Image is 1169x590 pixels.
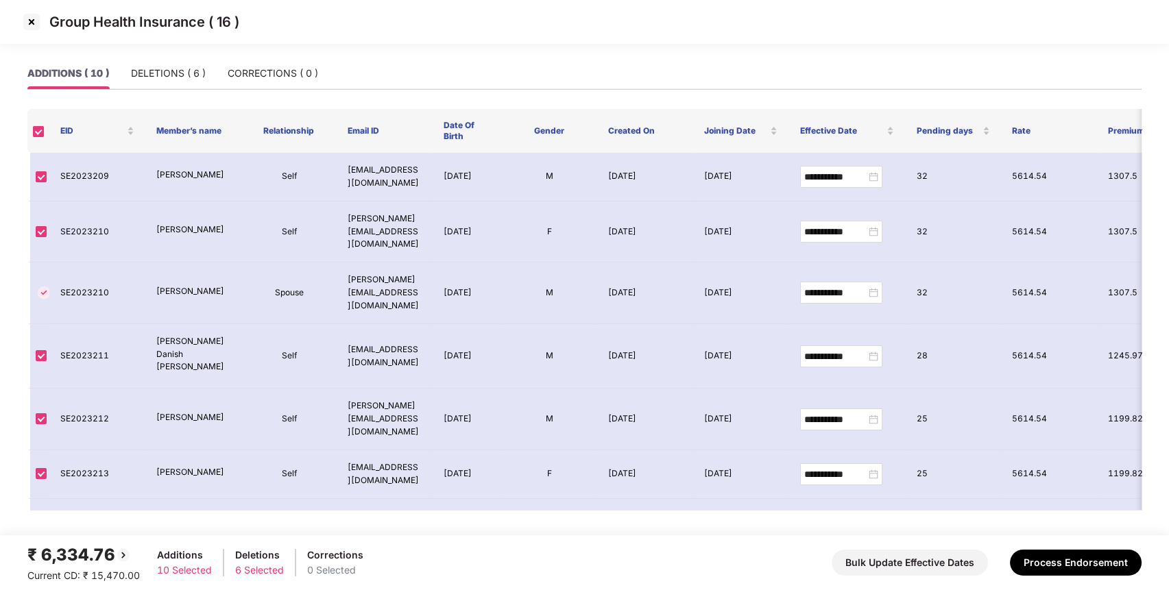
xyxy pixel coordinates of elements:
[916,125,980,136] span: Pending days
[906,324,1002,389] td: 28
[906,262,1002,324] td: 32
[27,569,140,581] span: Current CD: ₹ 15,470.00
[597,324,693,389] td: [DATE]
[906,499,1002,561] td: 23
[27,542,140,568] div: ₹ 6,334.76
[156,335,230,374] p: [PERSON_NAME] Danish [PERSON_NAME]
[433,389,501,450] td: [DATE]
[1001,201,1097,263] td: 5614.54
[597,201,693,263] td: [DATE]
[156,223,230,236] p: [PERSON_NAME]
[693,153,789,201] td: [DATE]
[156,466,230,479] p: [PERSON_NAME]
[597,389,693,450] td: [DATE]
[906,389,1002,450] td: 25
[501,109,597,153] th: Gender
[49,450,145,499] td: SE2023213
[693,389,789,450] td: [DATE]
[693,499,789,561] td: [DATE]
[241,109,337,153] th: Relationship
[693,109,789,153] th: Joining Date
[241,201,337,263] td: Self
[433,201,501,263] td: [DATE]
[597,450,693,499] td: [DATE]
[337,109,433,153] th: Email ID
[157,548,212,563] div: Additions
[501,153,597,201] td: M
[49,201,145,263] td: SE2023210
[49,262,145,324] td: SE2023210
[49,389,145,450] td: SE2023212
[433,450,501,499] td: [DATE]
[157,563,212,578] div: 10 Selected
[433,324,501,389] td: [DATE]
[337,499,433,561] td: [PERSON_NAME][EMAIL_ADDRESS][DOMAIN_NAME]
[337,262,433,324] td: [PERSON_NAME][EMAIL_ADDRESS][DOMAIN_NAME]
[49,499,145,561] td: SE2023214
[1001,450,1097,499] td: 5614.54
[145,109,241,153] th: Member’s name
[241,389,337,450] td: Self
[906,153,1002,201] td: 32
[27,66,109,81] div: ADDITIONS ( 10 )
[704,125,768,136] span: Joining Date
[433,499,501,561] td: [DATE]
[501,324,597,389] td: M
[307,548,363,563] div: Corrections
[49,109,145,153] th: EID
[241,262,337,324] td: Spouse
[1001,109,1097,153] th: Rate
[693,201,789,263] td: [DATE]
[337,153,433,201] td: [EMAIL_ADDRESS][DOMAIN_NAME]
[228,66,318,81] div: CORRECTIONS ( 0 )
[501,262,597,324] td: M
[1001,262,1097,324] td: 5614.54
[905,109,1001,153] th: Pending days
[337,324,433,389] td: [EMAIL_ADDRESS][DOMAIN_NAME]
[241,153,337,201] td: Self
[433,109,501,153] th: Date Of Birth
[1001,499,1097,561] td: 5614.54
[501,201,597,263] td: F
[501,450,597,499] td: F
[337,389,433,450] td: [PERSON_NAME][EMAIL_ADDRESS][DOMAIN_NAME]
[1010,550,1142,576] button: Process Endorsement
[131,66,206,81] div: DELETIONS ( 6 )
[115,547,132,563] img: svg+xml;base64,PHN2ZyBpZD0iQmFjay0yMHgyMCIgeG1sbnM9Imh0dHA6Ly93d3cudzMub3JnLzIwMDAvc3ZnIiB3aWR0aD...
[156,169,230,182] p: [PERSON_NAME]
[1001,324,1097,389] td: 5614.54
[235,563,284,578] div: 6 Selected
[49,324,145,389] td: SE2023211
[597,262,693,324] td: [DATE]
[1001,153,1097,201] td: 5614.54
[597,499,693,561] td: [DATE]
[49,153,145,201] td: SE2023209
[501,389,597,450] td: M
[788,109,905,153] th: Effective Date
[337,201,433,263] td: [PERSON_NAME][EMAIL_ADDRESS][DOMAIN_NAME]
[241,499,337,561] td: Self
[597,153,693,201] td: [DATE]
[241,450,337,499] td: Self
[60,125,124,136] span: EID
[906,201,1002,263] td: 32
[36,284,52,301] img: svg+xml;base64,PHN2ZyBpZD0iVGljay0zMngzMiIgeG1sbnM9Imh0dHA6Ly93d3cudzMub3JnLzIwMDAvc3ZnIiB3aWR0aD...
[49,14,239,30] p: Group Health Insurance ( 16 )
[693,450,789,499] td: [DATE]
[433,262,501,324] td: [DATE]
[156,411,230,424] p: [PERSON_NAME]
[433,153,501,201] td: [DATE]
[307,563,363,578] div: 0 Selected
[799,125,884,136] span: Effective Date
[241,324,337,389] td: Self
[832,550,988,576] button: Bulk Update Effective Dates
[501,499,597,561] td: M
[235,548,284,563] div: Deletions
[906,450,1002,499] td: 25
[21,11,43,33] img: svg+xml;base64,PHN2ZyBpZD0iQ3Jvc3MtMzJ4MzIiIHhtbG5zPSJodHRwOi8vd3d3LnczLm9yZy8yMDAwL3N2ZyIgd2lkdG...
[693,324,789,389] td: [DATE]
[597,109,693,153] th: Created On
[693,262,789,324] td: [DATE]
[1001,389,1097,450] td: 5614.54
[156,285,230,298] p: [PERSON_NAME]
